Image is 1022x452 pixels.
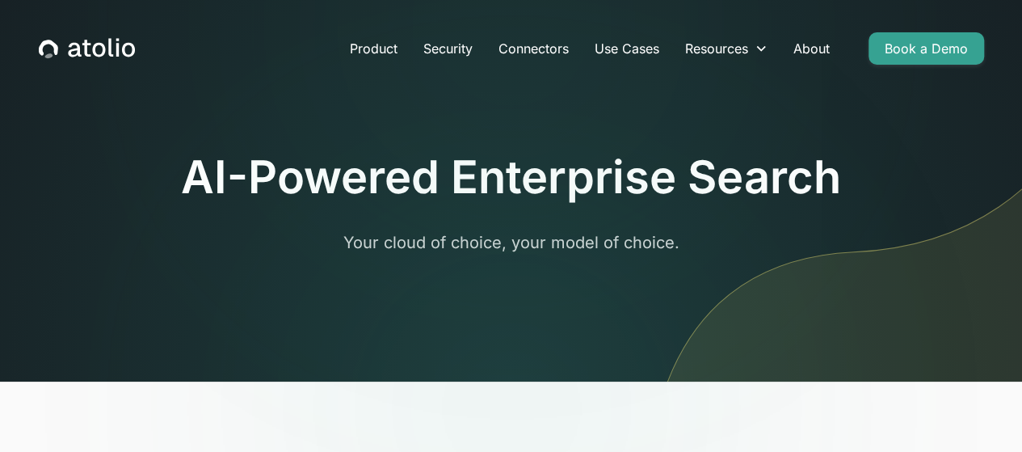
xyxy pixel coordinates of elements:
a: Book a Demo [868,32,984,65]
a: Use Cases [582,32,672,65]
a: About [780,32,843,65]
h1: AI-Powered Enterprise Search [181,150,841,205]
p: Your cloud of choice, your model of choice. [201,230,822,255]
a: Product [337,32,410,65]
div: 聊天小工具 [941,374,1022,452]
div: Resources [672,32,780,65]
img: line [643,6,1022,382]
a: home [39,38,135,59]
a: Security [410,32,486,65]
div: Resources [685,39,748,58]
a: Connectors [486,32,582,65]
iframe: Chat Widget [941,374,1022,452]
